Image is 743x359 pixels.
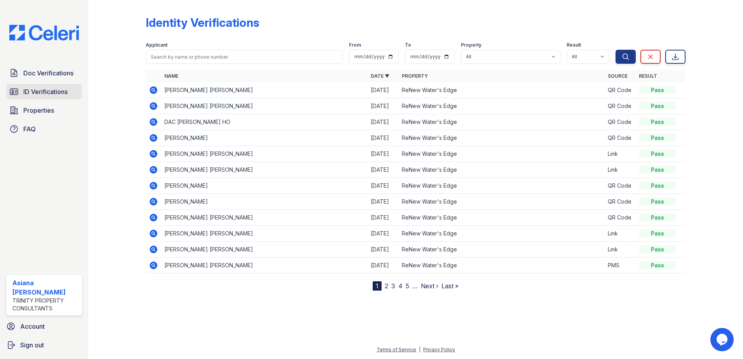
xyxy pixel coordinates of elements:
[461,42,481,48] label: Property
[161,242,368,258] td: [PERSON_NAME] [PERSON_NAME]
[399,98,605,114] td: ReNew Water's Edge
[161,226,368,242] td: [PERSON_NAME] [PERSON_NAME]
[368,226,399,242] td: [DATE]
[710,328,735,351] iframe: chat widget
[368,178,399,194] td: [DATE]
[6,84,82,99] a: ID Verifications
[639,134,676,142] div: Pass
[399,114,605,130] td: ReNew Water's Edge
[399,226,605,242] td: ReNew Water's Edge
[639,166,676,174] div: Pass
[161,258,368,274] td: [PERSON_NAME] [PERSON_NAME]
[441,282,459,290] a: Last »
[161,114,368,130] td: DAC [PERSON_NAME] HO
[605,258,636,274] td: PMS
[605,146,636,162] td: Link
[605,162,636,178] td: Link
[605,226,636,242] td: Link
[421,282,438,290] a: Next ›
[368,82,399,98] td: [DATE]
[639,198,676,206] div: Pass
[368,114,399,130] td: [DATE]
[399,82,605,98] td: ReNew Water's Edge
[161,146,368,162] td: [PERSON_NAME] [PERSON_NAME]
[146,42,167,48] label: Applicant
[605,98,636,114] td: QR Code
[368,98,399,114] td: [DATE]
[146,16,259,30] div: Identity Verifications
[406,282,409,290] a: 5
[161,130,368,146] td: [PERSON_NAME]
[399,178,605,194] td: ReNew Water's Edge
[605,242,636,258] td: Link
[639,118,676,126] div: Pass
[3,319,85,334] a: Account
[23,68,73,78] span: Doc Verifications
[639,214,676,221] div: Pass
[161,210,368,226] td: [PERSON_NAME] [PERSON_NAME]
[368,258,399,274] td: [DATE]
[385,282,388,290] a: 2
[398,282,403,290] a: 4
[3,25,85,40] img: CE_Logo_Blue-a8612792a0a2168367f1c8372b55b34899dd931a85d93a1a3d3e32e68fde9ad4.png
[20,340,44,350] span: Sign out
[6,103,82,118] a: Properties
[368,242,399,258] td: [DATE]
[23,124,36,134] span: FAQ
[161,98,368,114] td: [PERSON_NAME] [PERSON_NAME]
[399,162,605,178] td: ReNew Water's Edge
[6,65,82,81] a: Doc Verifications
[605,130,636,146] td: QR Code
[567,42,581,48] label: Result
[605,210,636,226] td: QR Code
[349,42,361,48] label: From
[23,87,68,96] span: ID Verifications
[639,102,676,110] div: Pass
[368,130,399,146] td: [DATE]
[639,182,676,190] div: Pass
[12,278,79,297] div: Asiana [PERSON_NAME]
[368,146,399,162] td: [DATE]
[161,194,368,210] td: [PERSON_NAME]
[412,281,418,291] span: …
[605,114,636,130] td: QR Code
[423,347,455,352] a: Privacy Policy
[377,347,416,352] a: Terms of Service
[639,261,676,269] div: Pass
[368,210,399,226] td: [DATE]
[605,82,636,98] td: QR Code
[146,50,343,64] input: Search by name or phone number
[399,242,605,258] td: ReNew Water's Edge
[399,210,605,226] td: ReNew Water's Edge
[399,146,605,162] td: ReNew Water's Edge
[639,73,657,79] a: Result
[639,150,676,158] div: Pass
[405,42,411,48] label: To
[639,230,676,237] div: Pass
[20,322,45,331] span: Account
[639,86,676,94] div: Pass
[605,178,636,194] td: QR Code
[161,162,368,178] td: [PERSON_NAME] [PERSON_NAME]
[399,130,605,146] td: ReNew Water's Edge
[371,73,389,79] a: Date ▼
[605,194,636,210] td: QR Code
[399,258,605,274] td: ReNew Water's Edge
[164,73,178,79] a: Name
[161,82,368,98] td: [PERSON_NAME] [PERSON_NAME]
[368,194,399,210] td: [DATE]
[12,297,79,312] div: Trinity Property Consultants
[368,162,399,178] td: [DATE]
[608,73,628,79] a: Source
[391,282,395,290] a: 3
[6,121,82,137] a: FAQ
[3,337,85,353] a: Sign out
[402,73,428,79] a: Property
[419,347,420,352] div: |
[23,106,54,115] span: Properties
[399,194,605,210] td: ReNew Water's Edge
[161,178,368,194] td: [PERSON_NAME]
[639,246,676,253] div: Pass
[373,281,382,291] div: 1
